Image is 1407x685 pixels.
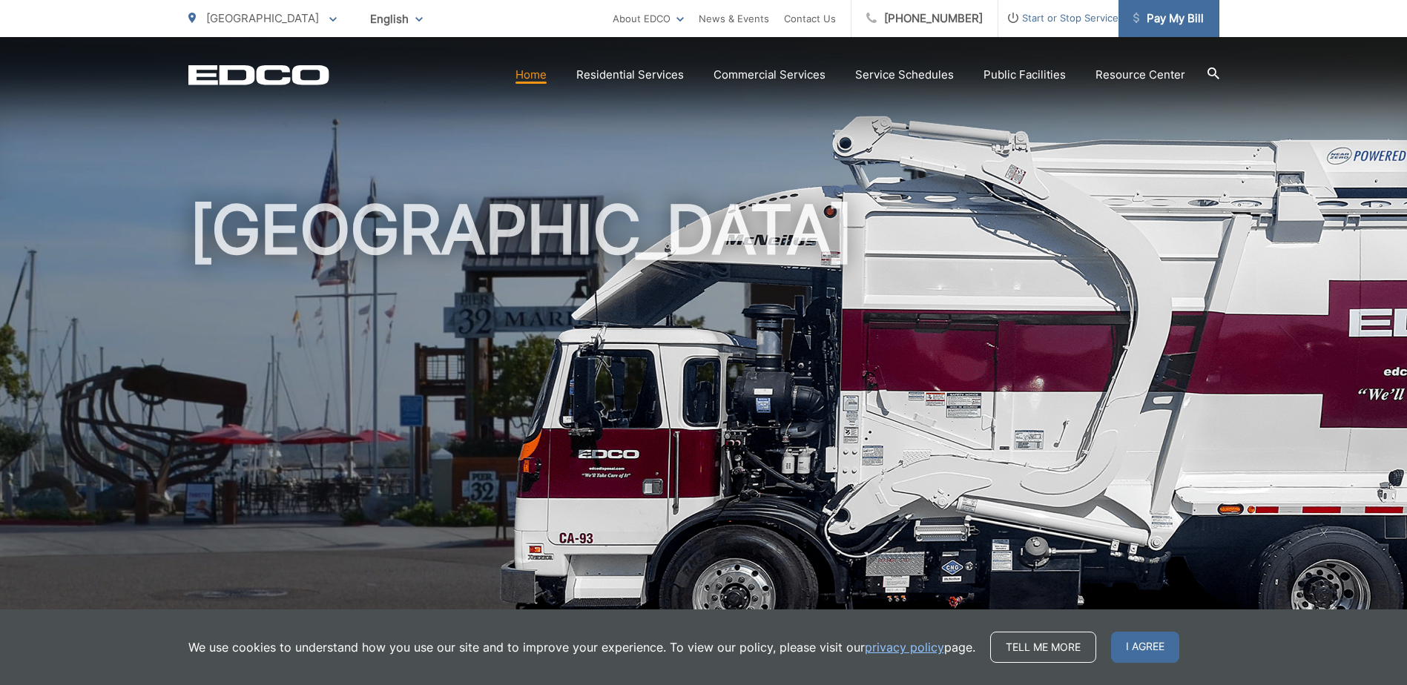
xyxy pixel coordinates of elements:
a: EDCD logo. Return to the homepage. [188,64,329,85]
a: Public Facilities [983,66,1066,84]
a: Commercial Services [714,66,826,84]
span: Pay My Bill [1133,10,1204,27]
p: We use cookies to understand how you use our site and to improve your experience. To view our pol... [188,638,975,656]
a: Tell me more [990,632,1096,663]
a: Service Schedules [855,66,954,84]
span: English [359,6,434,32]
a: Contact Us [784,10,836,27]
h1: [GEOGRAPHIC_DATA] [188,193,1219,662]
a: News & Events [699,10,769,27]
span: I agree [1111,632,1179,663]
a: privacy policy [865,638,944,656]
a: Home [515,66,547,84]
span: [GEOGRAPHIC_DATA] [206,11,319,25]
a: About EDCO [613,10,684,27]
a: Resource Center [1095,66,1185,84]
a: Residential Services [576,66,684,84]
